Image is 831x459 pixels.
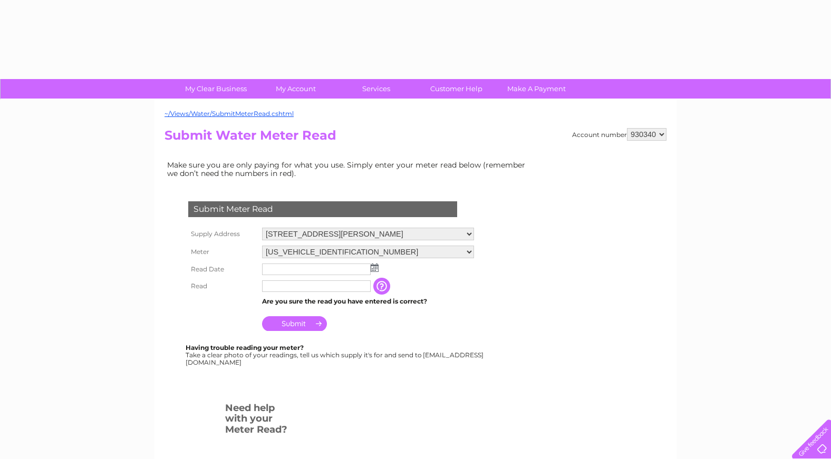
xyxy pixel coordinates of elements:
[262,316,327,331] input: Submit
[572,128,666,141] div: Account number
[225,401,290,441] h3: Need help with your Meter Read?
[186,344,304,351] b: Having trouble reading your meter?
[493,79,580,99] a: Make A Payment
[165,110,294,118] a: ~/Views/Water/SubmitMeterRead.cshtml
[165,158,534,180] td: Make sure you are only paying for what you use. Simply enter your meter read below (remember we d...
[259,295,477,308] td: Are you sure the read you have entered is correct?
[373,278,392,295] input: Information
[186,344,485,366] div: Take a clear photo of your readings, tell us which supply it's for and send to [EMAIL_ADDRESS][DO...
[165,128,666,148] h2: Submit Water Meter Read
[172,79,259,99] a: My Clear Business
[186,243,259,261] th: Meter
[186,225,259,243] th: Supply Address
[333,79,420,99] a: Services
[186,261,259,278] th: Read Date
[413,79,500,99] a: Customer Help
[371,263,379,272] img: ...
[253,79,340,99] a: My Account
[186,278,259,295] th: Read
[188,201,457,217] div: Submit Meter Read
